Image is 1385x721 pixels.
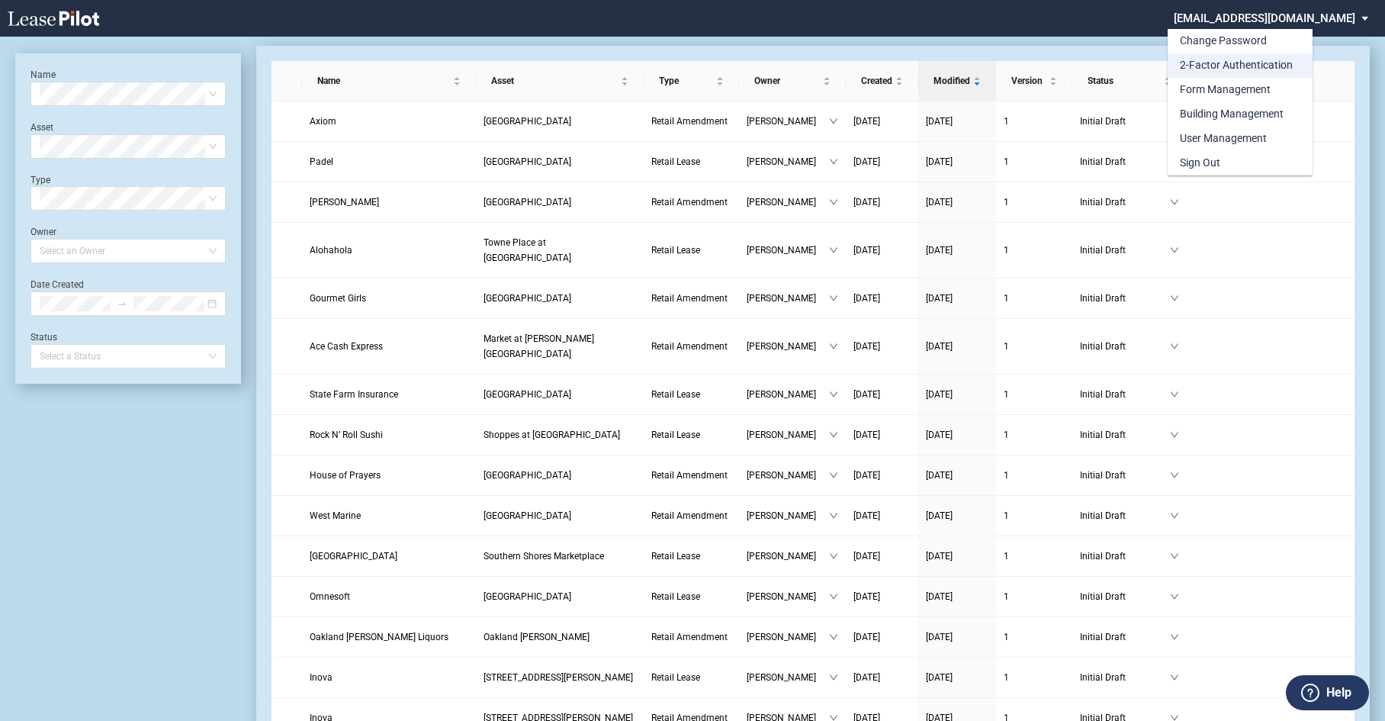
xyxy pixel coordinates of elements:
[1180,131,1267,146] div: User Management
[1180,58,1293,73] div: 2-Factor Authentication
[1286,675,1369,710] button: Help
[1180,34,1267,49] div: Change Password
[1180,107,1284,122] div: Building Management
[1180,156,1220,171] div: Sign Out
[1180,82,1271,98] div: Form Management
[1326,683,1351,703] label: Help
